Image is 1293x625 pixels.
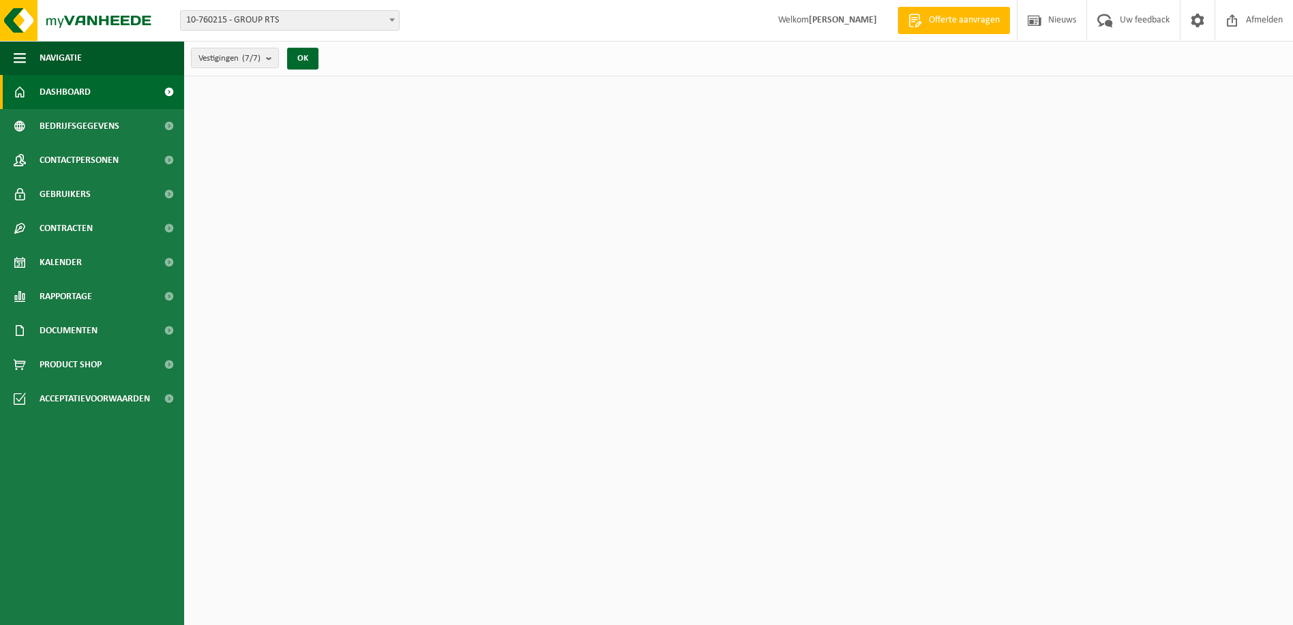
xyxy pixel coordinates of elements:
[897,7,1010,34] a: Offerte aanvragen
[40,177,91,211] span: Gebruikers
[40,279,92,314] span: Rapportage
[40,382,150,416] span: Acceptatievoorwaarden
[809,15,877,25] strong: [PERSON_NAME]
[198,48,261,69] span: Vestigingen
[242,54,261,63] count: (7/7)
[40,143,119,177] span: Contactpersonen
[40,211,93,245] span: Contracten
[40,109,119,143] span: Bedrijfsgegevens
[40,75,91,109] span: Dashboard
[40,314,98,348] span: Documenten
[181,11,399,30] span: 10-760215 - GROUP RTS
[191,48,279,68] button: Vestigingen(7/7)
[40,348,102,382] span: Product Shop
[40,41,82,75] span: Navigatie
[925,14,1003,27] span: Offerte aanvragen
[40,245,82,279] span: Kalender
[287,48,318,70] button: OK
[180,10,400,31] span: 10-760215 - GROUP RTS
